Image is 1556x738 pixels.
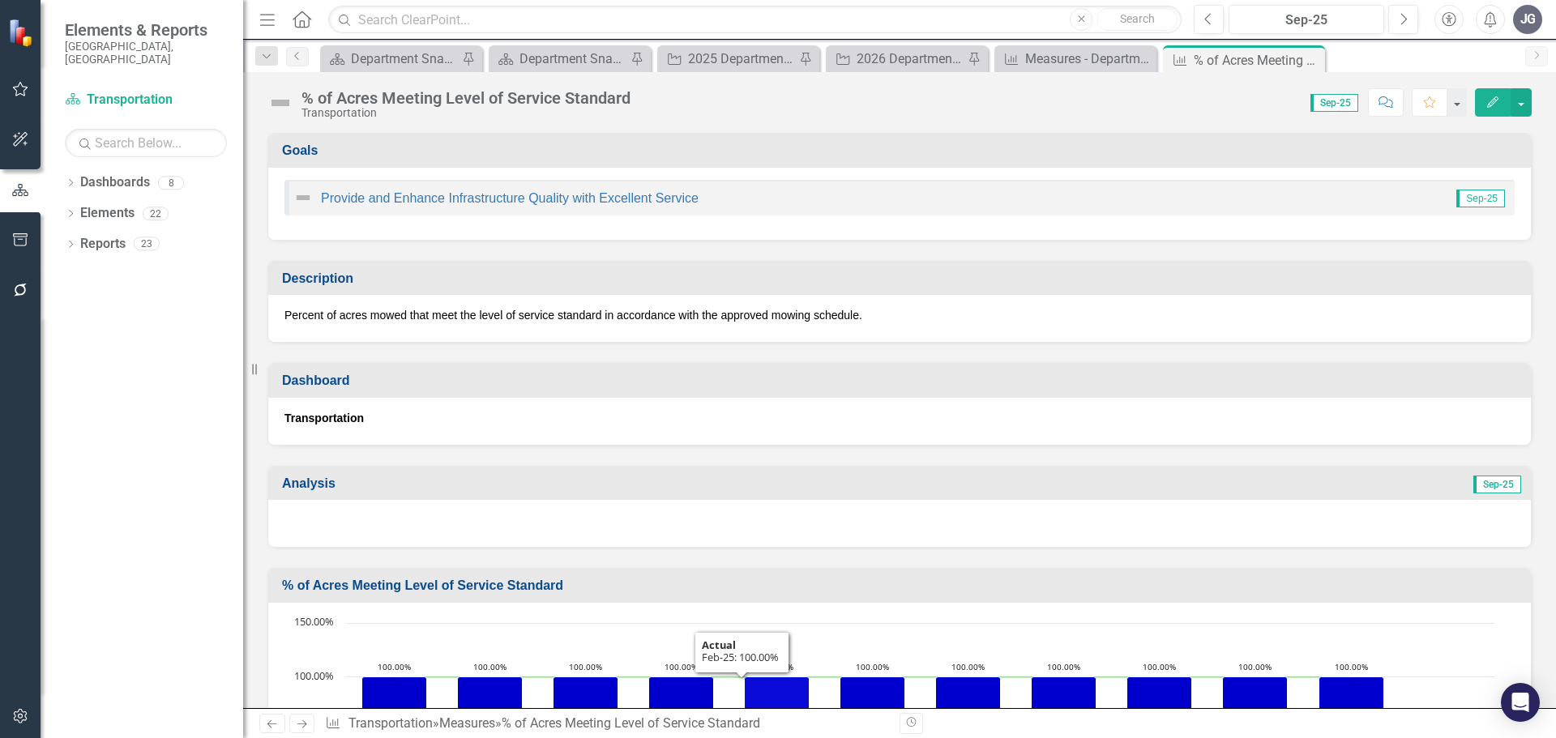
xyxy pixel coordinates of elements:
[998,49,1152,69] a: Measures - Department and Divisions
[282,143,1523,158] h3: Goals
[1473,476,1521,493] span: Sep-25
[1120,12,1155,25] span: Search
[1310,94,1358,112] span: Sep-25
[830,49,964,69] a: 2026 Department Actions - Monthly Updates ([PERSON_NAME])
[1025,49,1152,69] div: Measures - Department and Divisions
[1501,683,1540,722] div: Open Intercom Messenger
[65,20,227,40] span: Elements & Reports
[856,661,889,672] text: 100.00%
[324,49,458,69] a: Department Snapshot
[80,173,150,192] a: Dashboards
[65,91,227,109] a: Transportation
[857,49,964,69] div: 2026 Department Actions - Monthly Updates ([PERSON_NAME])
[134,237,160,251] div: 23
[284,412,364,424] strong: Transportation
[519,49,626,69] div: Department Snapshot
[439,715,495,731] a: Measures
[293,188,313,207] img: Not Defined
[1238,661,1272,672] text: 100.00%
[502,715,760,731] div: % of Acres Meeting Level of Service Standard
[325,715,887,733] div: » »
[1234,11,1379,30] div: Sep-25
[493,49,626,69] a: Department Snapshot
[282,271,1523,286] h3: Description
[80,204,135,223] a: Elements
[661,49,795,69] a: 2025 Department Actions - Monthly Updates ([PERSON_NAME])
[1456,190,1505,207] span: Sep-25
[80,235,126,254] a: Reports
[158,176,184,190] div: 8
[294,668,334,683] text: 100.00%
[8,19,36,47] img: ClearPoint Strategy
[282,373,1523,388] h3: Dashboard
[1194,50,1321,70] div: % of Acres Meeting Level of Service Standard
[1143,661,1176,672] text: 100.00%
[282,578,1523,593] h3: % of Acres Meeting Level of Service Standard
[1335,661,1368,672] text: 100.00%
[328,6,1182,34] input: Search ClearPoint...
[569,661,602,672] text: 100.00%
[1047,661,1080,672] text: 100.00%
[1229,5,1384,34] button: Sep-25
[301,107,631,119] div: Transportation
[267,90,293,116] img: Not Defined
[378,661,411,672] text: 100.00%
[351,49,458,69] div: Department Snapshot
[1513,5,1542,34] button: JG
[760,661,793,672] text: 100.00%
[321,191,699,205] a: Provide and Enhance Infrastructure Quality with Excellent Service
[65,129,227,157] input: Search Below...
[688,49,795,69] div: 2025 Department Actions - Monthly Updates ([PERSON_NAME])
[282,476,926,491] h3: Analysis
[301,89,631,107] div: % of Acres Meeting Level of Service Standard
[665,661,698,672] text: 100.00%
[294,614,334,629] text: 150.00%
[65,40,227,66] small: [GEOGRAPHIC_DATA], [GEOGRAPHIC_DATA]
[284,307,1515,323] p: Percent of acres mowed that meet the level of service standard in accordance with the approved mo...
[951,661,985,672] text: 100.00%
[1096,8,1178,31] button: Search
[348,715,433,731] a: Transportation
[143,207,169,220] div: 22
[473,661,507,672] text: 100.00%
